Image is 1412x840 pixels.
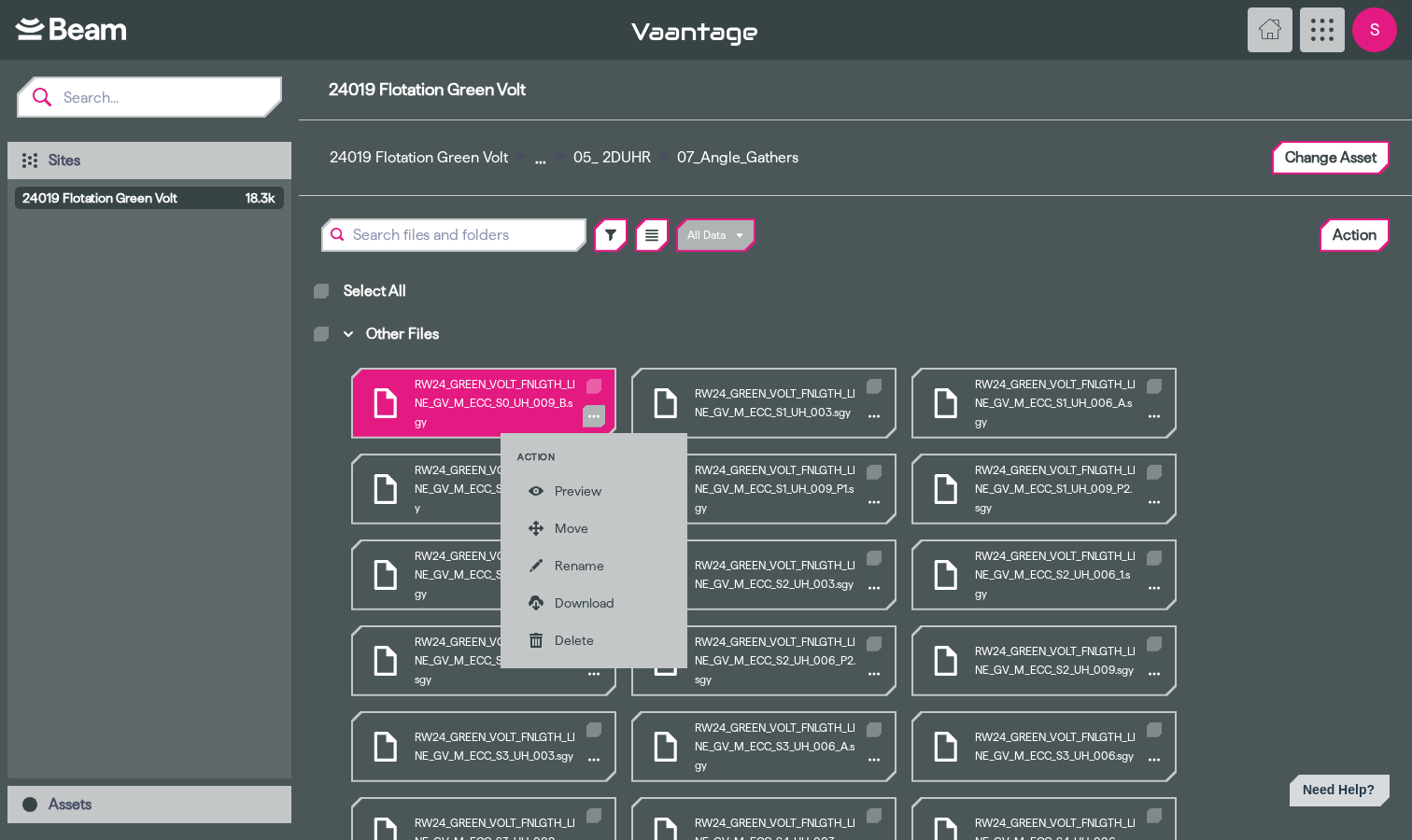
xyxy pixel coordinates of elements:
[321,139,516,176] button: 24019 Flotation Green Volt
[565,139,659,176] button: 05_ 2DUHR
[49,152,80,168] span: Sites
[583,405,605,427] button: Show Actions
[1352,7,1397,52] div: Account Menu
[633,455,895,523] div: RW24_GREEN_VOLT_FNLGTH_LINE_GV_M_ECC_S1_UH_009_P1.sgy
[555,556,659,575] div: Rename
[633,541,895,609] div: RW24_GREEN_VOLT_FNLGTH_LINE_GV_M_ECC_S2_UH_003.sgy
[1251,767,1397,819] iframe: Help widget launcher
[669,139,807,176] button: 07_Angle_Gathers
[299,267,1412,840] div: Main browser view
[913,627,1175,694] div: RW24_GREEN_VOLT_FNLGTH_LINE_GV_M_ECC_S2_UH_009.sgy
[517,450,671,465] div: Action
[22,189,238,207] span: 24019 Flotation Green Volt
[913,370,1175,437] div: RW24_GREEN_VOLT_FNLGTH_LINE_GV_M_ECC_S1_UH_006_A.sgy
[1274,143,1388,173] button: Change Asset
[329,80,1382,99] span: 24019 Flotation Green Volt
[637,220,667,250] button: List Mode
[353,455,614,523] div: RW24_GREEN_VOLT_FNLGTH_LINE_GV_M_ECC_S1_UH_009_1.sgy
[1143,405,1165,427] button: Show Actions
[49,796,92,812] span: Assets
[1143,577,1165,599] button: Show Actions
[1321,220,1388,250] button: Action
[631,19,1240,41] div: v 1.3.0
[314,284,329,299] label: Select All
[15,18,126,40] img: Beam - Home
[659,147,669,164] span: >
[633,370,895,437] div: RW24_GREEN_VOLT_FNLGTH_LINE_GV_M_ECC_S1_UH_003.sgy
[633,627,895,694] div: RW24_GREEN_VOLT_FNLGTH_LINE_GV_M_ECC_S2_UH_006_P2.sgy
[556,147,565,164] span: >
[1143,491,1165,513] button: Show Actions
[863,405,885,427] button: Show Actions
[555,594,659,612] div: Download
[633,713,895,780] div: RW24_GREEN_VOLT_FNLGTH_LINE_GV_M_ECC_S3_UH_006_A.sgy
[353,541,614,609] div: RW24_GREEN_VOLT_FNLGTH_LINE_GV_M_ECC_S2_UH_003_1.sgy
[1300,7,1345,52] button: App Menu
[344,282,406,301] span: Select All
[863,663,885,685] button: Show Actions
[913,541,1175,609] div: RW24_GREEN_VOLT_FNLGTH_LINE_GV_M_ECC_S2_UH_006_1.sgy
[863,749,885,771] button: Show Actions
[1143,749,1165,771] button: Show Actions
[583,749,605,771] button: Show Actions
[863,577,885,599] button: Show Actions
[323,220,585,250] input: Search files and folders
[913,455,1175,523] div: RW24_GREEN_VOLT_FNLGTH_LINE_GV_M_ECC_S1_UH_009_P2.sgy
[863,491,885,513] button: Show Actions
[246,189,275,207] span: 18.3k
[1143,663,1165,685] button: Show Actions
[555,482,659,500] div: Preview
[353,370,614,437] div: RW24_GREEN_VOLT_FNLGTH_LINE_GV_M_ECC_S0_UH_009_B.sgy
[52,78,280,116] input: Search...
[314,327,329,342] label: Select All Other Files
[353,713,614,780] div: RW24_GREEN_VOLT_FNLGTH_LINE_GV_M_ECC_S3_UH_003.sgy
[1248,7,1292,52] button: Home
[631,23,757,46] img: Vaantage - Home
[555,631,659,650] div: Delete
[596,220,626,250] button: Filter
[1352,7,1397,52] span: S
[583,663,605,685] button: Show Actions
[526,139,556,176] button: ...
[555,519,659,538] div: Move
[516,147,526,164] span: >
[913,713,1175,780] div: RW24_GREEN_VOLT_FNLGTH_LINE_GV_M_ECC_S3_UH_006.sgy
[332,315,451,353] button: Other Files
[353,627,614,694] div: RW24_GREEN_VOLT_FNLGTH_LINE_GV_M_ECC_S2_UH_006_P1.sgy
